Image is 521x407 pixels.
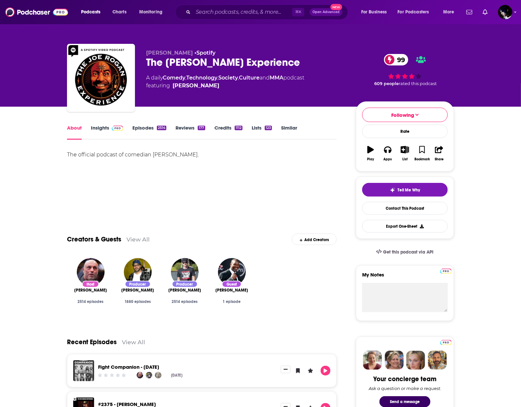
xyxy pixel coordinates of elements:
a: Technology [186,75,217,81]
button: Apps [379,142,396,165]
a: Lennox Lewis [215,288,248,293]
span: Podcasts [81,8,100,17]
a: Jamie Vernon [171,258,199,286]
a: Jamie Vernon [168,288,201,293]
div: Add Creators [292,234,337,245]
a: Reviews177 [176,125,205,140]
button: open menu [439,7,462,17]
img: Jules Profile [406,351,425,370]
button: Following [362,108,448,122]
div: Producer [125,281,151,288]
img: The Joe Rogan Experience [68,45,134,111]
a: Creators & Guests [67,235,121,243]
a: Lists123 [252,125,272,140]
div: 1 episode [213,299,250,304]
a: Fight Companion - September 6, 2025 [98,364,159,370]
button: Show More Button [281,366,291,373]
a: Brian Redban [121,288,154,293]
div: Your concierge team [374,375,437,383]
img: Jamie Vernon [146,372,152,379]
span: [PERSON_NAME] [121,288,154,293]
span: More [443,8,454,17]
button: Bookmark [413,142,430,165]
span: New [330,4,342,10]
a: Episodes2514 [132,125,166,140]
div: Rate [362,125,448,138]
button: open menu [357,7,395,17]
span: [PERSON_NAME] [74,288,107,293]
a: Spotify [196,50,215,56]
div: Share [435,157,444,161]
div: 1880 episodes [119,299,156,304]
div: 2514 [157,126,166,130]
a: Joe Rogan [77,258,105,286]
div: Ask a question or make a request. [369,386,441,391]
span: , [185,75,186,81]
a: Pro website [440,268,452,274]
button: Play [321,366,330,376]
button: open menu [394,7,439,17]
span: • [194,50,215,56]
a: Get this podcast via API [371,244,439,260]
img: Podchaser Pro [112,126,123,131]
button: Play [362,142,379,165]
div: Search podcasts, credits, & more... [181,5,354,20]
div: The official podcast of comedian [PERSON_NAME]. [67,150,337,159]
span: , [238,75,239,81]
a: View All [126,236,150,243]
a: Credits1112 [214,125,243,140]
img: Podchaser Pro [440,340,452,345]
img: Sydney Profile [363,351,382,370]
span: [PERSON_NAME] [215,288,248,293]
a: Contact This Podcast [362,202,448,215]
div: Host [82,281,99,288]
a: Lennox Lewis [218,258,246,286]
span: For Podcasters [398,8,429,17]
a: Similar [281,125,297,140]
a: MMA [270,75,283,81]
img: Podchaser - Follow, Share and Rate Podcasts [5,6,68,18]
a: Charts [108,7,130,17]
img: Joe Rogan [137,372,143,379]
a: Society [218,75,238,81]
a: Pro website [440,339,452,345]
div: A daily podcast [146,74,304,90]
img: tell me why sparkle [390,187,395,193]
img: Barbara Profile [385,351,404,370]
div: 1112 [235,126,243,130]
a: 99 [384,54,408,65]
button: open menu [135,7,171,17]
span: For Business [361,8,387,17]
button: Export One-Sheet [362,220,448,233]
img: Jon Profile [428,351,447,370]
div: 2514 episodes [166,299,203,304]
img: Matt Staggs [155,372,161,379]
button: Bookmark Episode [293,366,303,376]
button: tell me why sparkleTell Me Why [362,183,448,197]
img: Brian Redban [124,258,152,286]
img: Fight Companion - September 6, 2025 [73,360,94,381]
div: 123 [265,126,272,130]
img: Podchaser Pro [440,269,452,274]
input: Search podcasts, credits, & more... [193,7,292,17]
span: Following [391,112,414,118]
span: and [260,75,270,81]
span: Open Advanced [312,10,340,14]
div: Apps [384,157,392,161]
div: 99 609 peoplerated this podcast [356,50,454,90]
span: Charts [112,8,126,17]
div: Bookmark [414,157,430,161]
span: [PERSON_NAME] [146,50,193,56]
button: open menu [76,7,109,17]
span: 99 [391,54,408,65]
button: Show profile menu [498,5,513,19]
a: Show notifications dropdown [464,7,475,18]
a: About [67,125,82,140]
div: 2514 episodes [72,299,109,304]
